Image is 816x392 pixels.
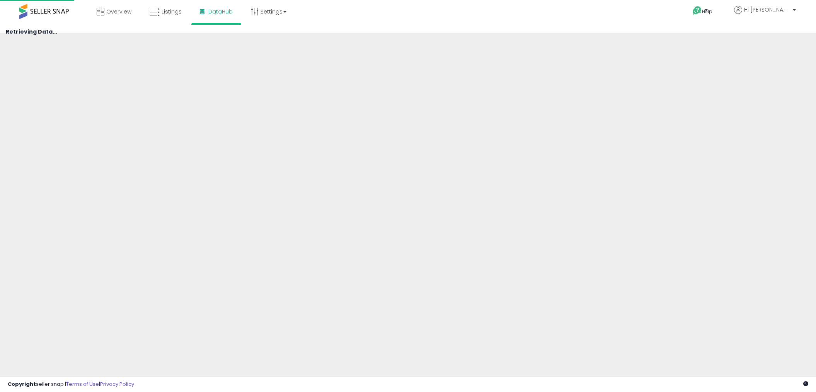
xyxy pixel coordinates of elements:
a: Hi [PERSON_NAME] [734,6,796,23]
i: Get Help [692,6,702,15]
span: Help [702,8,712,15]
span: Overview [106,8,131,15]
span: Hi [PERSON_NAME] [744,6,790,14]
span: Listings [162,8,182,15]
h4: Retrieving Data... [6,29,810,35]
span: DataHub [208,8,233,15]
